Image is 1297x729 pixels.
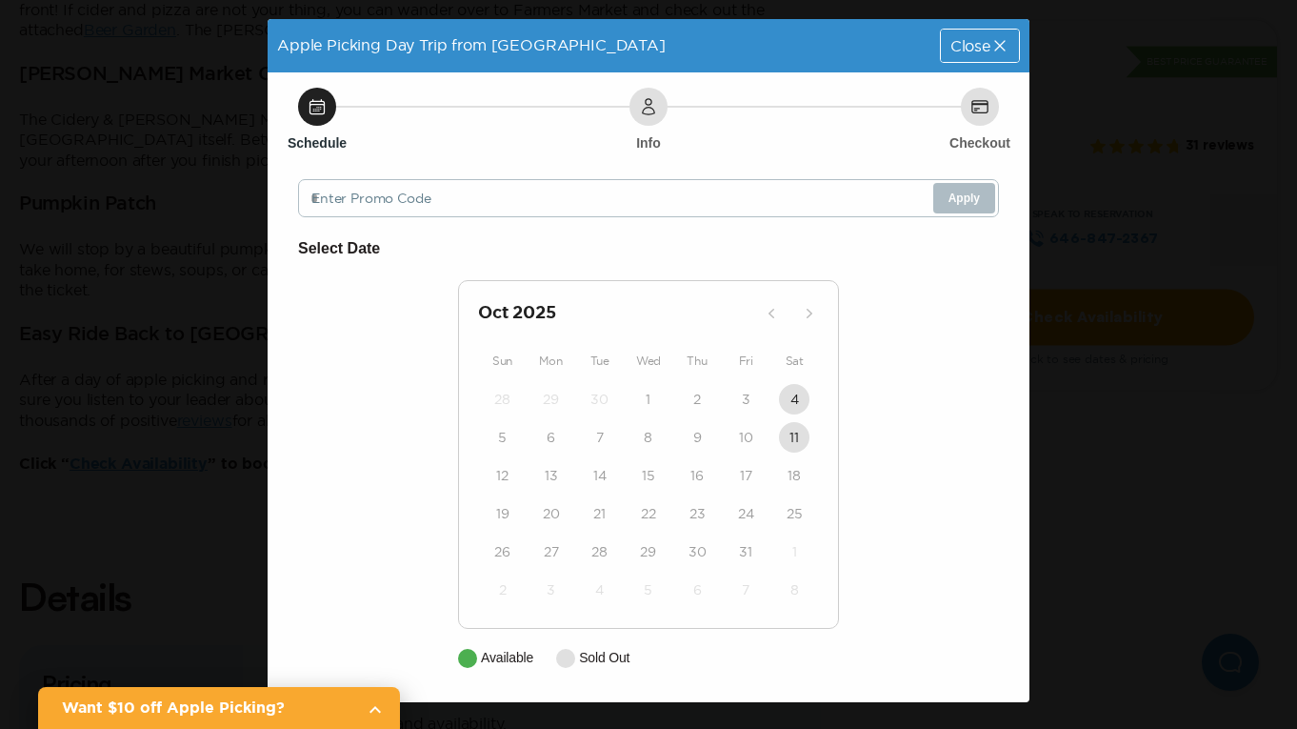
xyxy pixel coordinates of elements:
button: 5 [633,575,664,605]
time: 31 [739,542,752,561]
time: 4 [790,390,799,409]
h6: Checkout [949,133,1010,152]
button: 25 [779,498,809,529]
button: 8 [633,422,664,453]
button: 9 [682,422,712,453]
h6: Schedule [288,133,347,152]
time: 30 [590,390,609,409]
time: 22 [641,504,656,523]
button: 27 [536,537,567,567]
time: 20 [543,504,560,523]
time: 8 [644,428,652,447]
time: 7 [596,428,604,447]
h6: Info [636,133,661,152]
time: 21 [593,504,606,523]
a: Want $10 off Apple Picking? [38,687,400,729]
time: 29 [543,390,559,409]
button: 7 [730,575,761,605]
time: 2 [499,580,507,599]
button: 31 [730,537,761,567]
time: 7 [742,580,749,599]
time: 6 [693,580,702,599]
button: 8 [779,575,809,605]
time: 29 [640,542,656,561]
div: Tue [575,350,624,373]
div: Fri [722,350,770,373]
button: 4 [585,575,615,605]
button: 29 [633,537,664,567]
time: 27 [544,542,559,561]
button: 1 [779,537,809,567]
time: 14 [593,466,607,485]
time: 8 [790,580,799,599]
time: 15 [642,466,655,485]
button: 2 [682,384,712,415]
time: 28 [494,390,510,409]
time: 23 [689,504,706,523]
h2: Oct 2025 [478,300,756,327]
time: 30 [688,542,707,561]
button: 6 [536,422,567,453]
button: 14 [585,460,615,491]
h6: Select Date [298,236,999,261]
h2: Want $10 off Apple Picking? [62,697,352,719]
div: Sun [478,350,527,373]
button: 17 [730,460,761,491]
button: 15 [633,460,664,491]
button: 22 [633,498,664,529]
time: 1 [792,542,797,561]
button: 19 [488,498,518,529]
time: 10 [739,428,753,447]
time: 3 [547,580,555,599]
time: 24 [738,504,754,523]
time: 5 [498,428,507,447]
button: 26 [488,537,518,567]
button: 20 [536,498,567,529]
time: 2 [693,390,701,409]
button: 11 [779,422,809,453]
button: 1 [633,384,664,415]
div: Wed [624,350,672,373]
p: Sold Out [579,648,629,668]
button: 12 [488,460,518,491]
button: 24 [730,498,761,529]
button: 5 [488,422,518,453]
time: 12 [496,466,509,485]
button: 13 [536,460,567,491]
button: 23 [682,498,712,529]
time: 19 [496,504,509,523]
div: Mon [527,350,575,373]
time: 18 [788,466,801,485]
button: 29 [536,384,567,415]
time: 9 [693,428,702,447]
button: 21 [585,498,615,529]
button: 30 [585,384,615,415]
time: 11 [789,428,799,447]
time: 26 [494,542,510,561]
time: 16 [690,466,704,485]
div: Sat [770,350,819,373]
button: 4 [779,384,809,415]
time: 6 [547,428,555,447]
button: 10 [730,422,761,453]
time: 5 [644,580,652,599]
button: 3 [536,575,567,605]
time: 1 [646,390,650,409]
button: 6 [682,575,712,605]
button: 28 [488,384,518,415]
time: 13 [545,466,558,485]
button: 28 [585,537,615,567]
button: 7 [585,422,615,453]
button: 18 [779,460,809,491]
time: 3 [742,390,750,409]
button: 16 [682,460,712,491]
div: Thu [673,350,722,373]
time: 25 [787,504,803,523]
button: 2 [488,575,518,605]
span: Apple Picking Day Trip from [GEOGRAPHIC_DATA] [277,36,666,53]
button: 30 [682,537,712,567]
p: Available [481,648,533,668]
time: 28 [591,542,608,561]
time: 17 [740,466,752,485]
time: 4 [595,580,604,599]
